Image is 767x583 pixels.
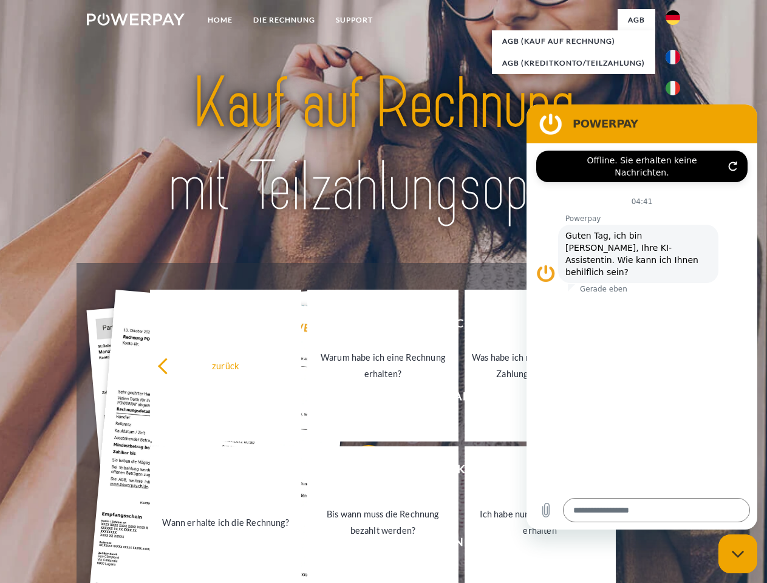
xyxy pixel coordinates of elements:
[492,52,655,74] a: AGB (Kreditkonto/Teilzahlung)
[666,81,680,95] img: it
[157,514,294,530] div: Wann erhalte ich die Rechnung?
[197,9,243,31] a: Home
[315,506,451,539] div: Bis wann muss die Rechnung bezahlt werden?
[326,9,383,31] a: SUPPORT
[243,9,326,31] a: DIE RECHNUNG
[465,290,616,442] a: Was habe ich noch offen, ist meine Zahlung eingegangen?
[116,58,651,233] img: title-powerpay_de.svg
[666,50,680,64] img: fr
[315,349,451,382] div: Warum habe ich eine Rechnung erhalten?
[618,9,655,31] a: agb
[666,10,680,25] img: de
[472,506,608,539] div: Ich habe nur eine Teillieferung erhalten
[492,30,655,52] a: AGB (Kauf auf Rechnung)
[527,104,757,530] iframe: Messaging-Fenster
[87,13,185,26] img: logo-powerpay-white.svg
[157,357,294,373] div: zurück
[718,534,757,573] iframe: Schaltfläche zum Öffnen des Messaging-Fensters; Konversation läuft
[472,349,608,382] div: Was habe ich noch offen, ist meine Zahlung eingegangen?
